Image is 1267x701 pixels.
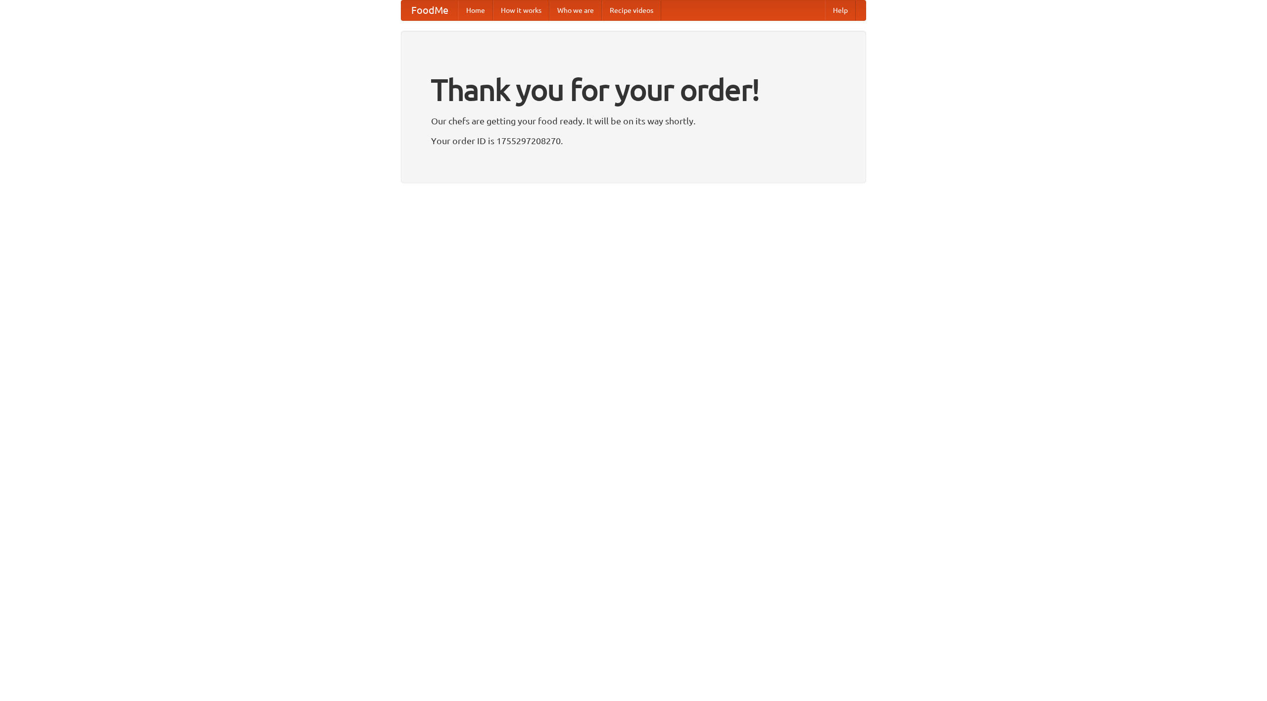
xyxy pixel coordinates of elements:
p: Our chefs are getting your food ready. It will be on its way shortly. [431,113,836,128]
a: Help [825,0,856,20]
a: Recipe videos [602,0,661,20]
a: FoodMe [401,0,458,20]
a: Who we are [549,0,602,20]
h1: Thank you for your order! [431,66,836,113]
p: Your order ID is 1755297208270. [431,133,836,148]
a: Home [458,0,493,20]
a: How it works [493,0,549,20]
